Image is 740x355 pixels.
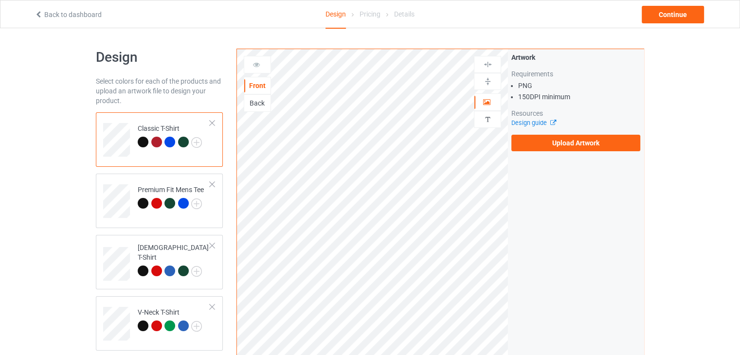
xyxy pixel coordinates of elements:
div: Continue [642,6,704,23]
div: [DEMOGRAPHIC_DATA] T-Shirt [96,235,223,289]
div: V-Neck T-Shirt [138,307,202,331]
img: svg+xml;base64,PD94bWwgdmVyc2lvbj0iMS4wIiBlbmNvZGluZz0iVVRGLTgiPz4KPHN2ZyB3aWR0aD0iMjJweCIgaGVpZ2... [191,137,202,148]
div: Resources [511,108,640,118]
div: Design [325,0,346,29]
a: Design guide [511,119,556,126]
div: Select colors for each of the products and upload an artwork file to design your product. [96,76,223,106]
div: Premium Fit Mens Tee [138,185,204,208]
img: svg+xml;base64,PD94bWwgdmVyc2lvbj0iMS4wIiBlbmNvZGluZz0iVVRGLTgiPz4KPHN2ZyB3aWR0aD0iMjJweCIgaGVpZ2... [191,198,202,209]
div: V-Neck T-Shirt [96,296,223,351]
div: Pricing [360,0,380,28]
div: Premium Fit Mens Tee [96,174,223,228]
div: Requirements [511,69,640,79]
div: [DEMOGRAPHIC_DATA] T-Shirt [138,243,210,276]
div: Front [244,81,271,90]
li: 150 DPI minimum [518,92,640,102]
div: Classic T-Shirt [138,124,202,147]
div: Details [394,0,415,28]
label: Upload Artwork [511,135,640,151]
h1: Design [96,49,223,66]
img: svg+xml;base64,PD94bWwgdmVyc2lvbj0iMS4wIiBlbmNvZGluZz0iVVRGLTgiPz4KPHN2ZyB3aWR0aD0iMjJweCIgaGVpZ2... [191,266,202,277]
a: Back to dashboard [35,11,102,18]
img: svg%3E%0A [483,77,492,86]
div: Artwork [511,53,640,62]
img: svg+xml;base64,PD94bWwgdmVyc2lvbj0iMS4wIiBlbmNvZGluZz0iVVRGLTgiPz4KPHN2ZyB3aWR0aD0iMjJweCIgaGVpZ2... [191,321,202,332]
img: svg%3E%0A [483,115,492,124]
img: svg%3E%0A [483,60,492,69]
div: Back [244,98,271,108]
div: Classic T-Shirt [96,112,223,167]
li: PNG [518,81,640,90]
